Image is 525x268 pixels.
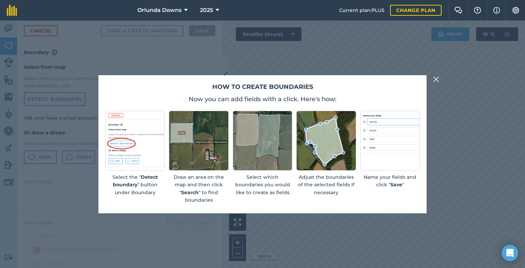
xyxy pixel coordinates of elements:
[105,173,165,196] p: Select the " " button under Boundary
[169,173,228,204] p: Draw an area on the map and then click " " to find boundaries
[296,111,356,170] img: Screenshot of an editable boundary
[360,173,420,189] p: Name your fields and click " "
[454,7,462,14] img: Two speech bubbles overlapping with the left bubble in the forefront
[433,75,439,83] img: svg+xml;base64,PHN2ZyB4bWxucz0iaHR0cDovL3d3dy53My5vcmcvMjAwMC9zdmciIHdpZHRoPSIyMiIgaGVpZ2h0PSIzMC...
[360,111,420,170] img: placeholder
[296,173,356,196] p: Adjust the boundaries of the selected fields if necessary
[7,5,17,16] img: fieldmargin Logo
[233,173,292,196] p: Select which boundaries you would like to create as fields
[493,6,500,14] img: svg+xml;base64,PHN2ZyB4bWxucz0iaHR0cDovL3d3dy53My5vcmcvMjAwMC9zdmciIHdpZHRoPSIxNyIgaGVpZ2h0PSIxNy...
[233,111,292,170] img: Screenshot of selected fields
[390,182,402,188] strong: Save
[339,6,385,14] span: Current plan : PLUS
[105,94,420,104] p: Now you can add fields with a click. Here's how:
[390,5,442,16] a: Change plan
[105,82,420,92] h2: How to create boundaries
[200,6,213,14] span: 2025
[169,111,228,170] img: Screenshot of an rectangular area drawn on a map
[181,189,199,196] strong: Search
[512,7,520,14] img: A cog icon
[502,245,518,261] div: Open Intercom Messenger
[137,6,181,14] span: Orlunda Downs
[473,7,482,14] img: A question mark icon
[105,111,165,170] img: Screenshot of detect boundary button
